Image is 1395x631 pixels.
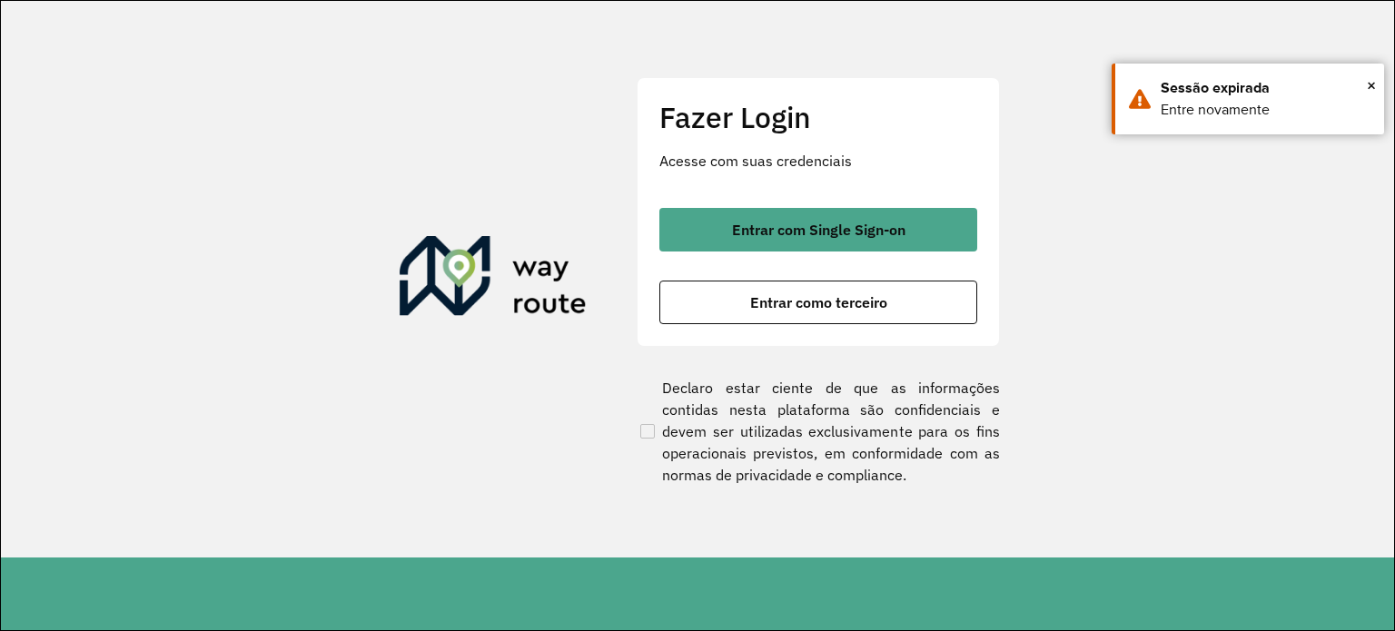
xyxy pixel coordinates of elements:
div: Entre novamente [1161,99,1370,121]
div: Sessão expirada [1161,77,1370,99]
p: Acesse com suas credenciais [659,150,977,172]
button: Close [1367,72,1376,99]
span: × [1367,72,1376,99]
button: button [659,281,977,324]
span: Entrar como terceiro [750,295,887,310]
h2: Fazer Login [659,100,977,134]
span: Entrar com Single Sign-on [732,222,905,237]
img: Roteirizador AmbevTech [400,236,587,323]
button: button [659,208,977,251]
label: Declaro estar ciente de que as informações contidas nesta plataforma são confidenciais e devem se... [637,377,1000,486]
